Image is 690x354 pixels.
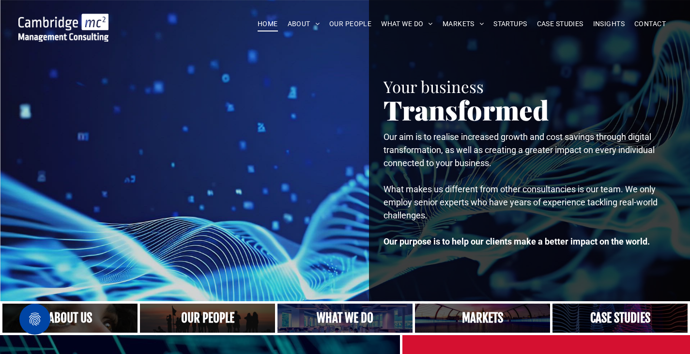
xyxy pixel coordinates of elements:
a: WHAT WE DO [376,16,438,31]
span: Our aim is to realise increased growth and cost savings through digital transformation, as well a... [383,132,655,168]
a: Close up of woman's face, centered on her eyes, digital infrastructure [2,304,138,333]
a: A yoga teacher lifting his whole body off the ground in the peacock pose, digital infrastructure [277,304,413,333]
a: INSIGHTS [588,16,629,31]
span: Your business [383,76,484,97]
a: digital transformation [415,304,550,333]
span: What makes us different from other consultancies is our team. We only employ senior experts who h... [383,184,658,220]
a: CASE STUDIES [532,16,588,31]
a: MARKETS [438,16,489,31]
strong: Our purpose is to help our clients make a better impact on the world. [383,236,650,246]
span: Transformed [383,92,549,127]
a: ABOUT [283,16,325,31]
a: CONTACT [629,16,671,31]
img: Go to Homepage [18,14,108,42]
a: digital infrastructure [552,304,688,333]
a: HOME [253,16,283,31]
a: STARTUPS [489,16,532,31]
a: Your Business Transformed | Cambridge Management Consulting [18,15,108,25]
a: OUR PEOPLE [324,16,376,31]
a: A crowd in silhouette at sunset, on a rise or lookout point, digital transformation [140,304,275,333]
